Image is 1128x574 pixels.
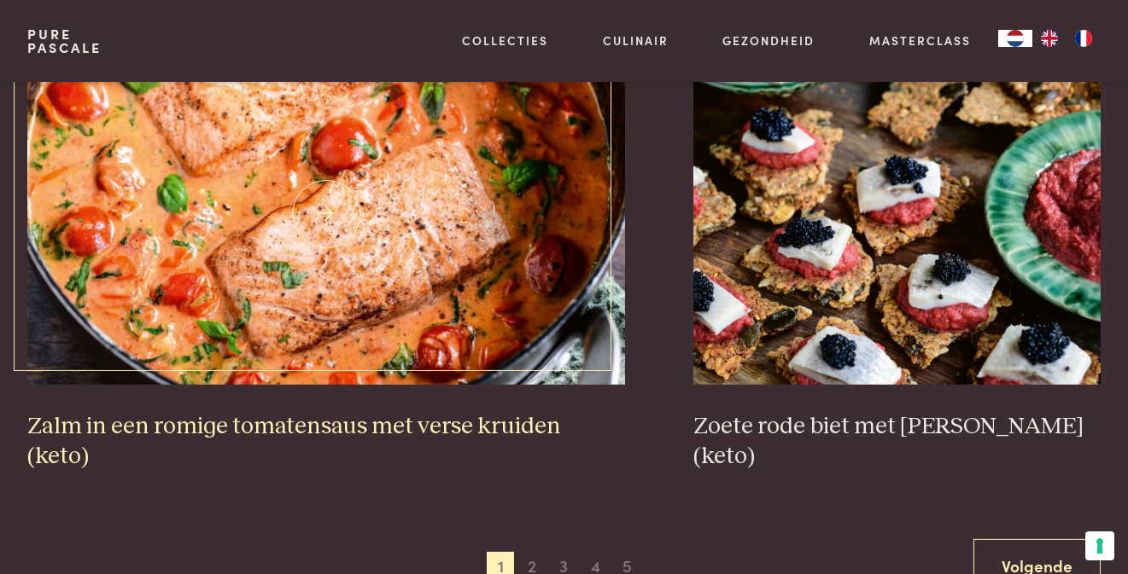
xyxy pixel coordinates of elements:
[27,27,102,55] a: PurePascale
[693,412,1101,471] h3: Zoete rode biet met [PERSON_NAME] (keto)
[723,32,815,49] a: Gezondheid
[1032,30,1067,47] a: EN
[693,43,1101,471] a: Zoete rode biet met zure haring (keto) Zoete rode biet met [PERSON_NAME] (keto)
[27,43,625,471] a: Zalm in een romige tomatensaus met verse kruiden (keto) Zalm in een romige tomatensaus met verse ...
[1067,30,1101,47] a: FR
[603,32,669,49] a: Culinair
[462,32,548,49] a: Collecties
[27,43,625,385] img: Zalm in een romige tomatensaus met verse kruiden (keto)
[1032,30,1101,47] ul: Language list
[693,43,1101,385] img: Zoete rode biet met zure haring (keto)
[1085,531,1114,560] button: Uw voorkeuren voor toestemming voor trackingtechnologieën
[27,412,625,471] h3: Zalm in een romige tomatensaus met verse kruiden (keto)
[998,30,1032,47] a: NL
[998,30,1101,47] aside: Language selected: Nederlands
[998,30,1032,47] div: Language
[869,32,971,49] a: Masterclass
